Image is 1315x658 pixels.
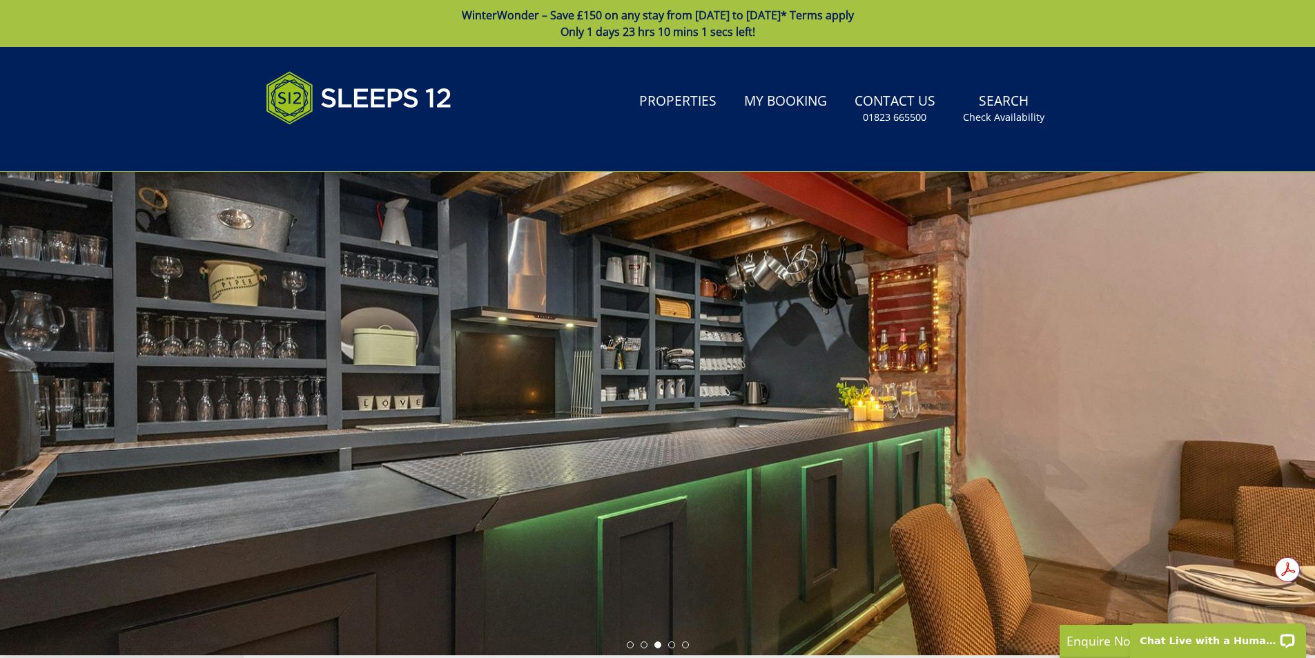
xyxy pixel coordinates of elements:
[259,141,404,153] iframe: Customer reviews powered by Trustpilot
[739,86,832,117] a: My Booking
[863,110,926,124] small: 01823 665500
[266,64,452,133] img: Sleeps 12
[561,24,755,39] span: Only 1 days 23 hrs 10 mins 1 secs left!
[957,86,1050,131] a: SearchCheck Availability
[634,86,722,117] a: Properties
[963,110,1044,124] small: Check Availability
[1066,632,1274,650] p: Enquire Now
[849,86,941,131] a: Contact Us01823 665500
[1121,615,1315,658] iframe: LiveChat chat widget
